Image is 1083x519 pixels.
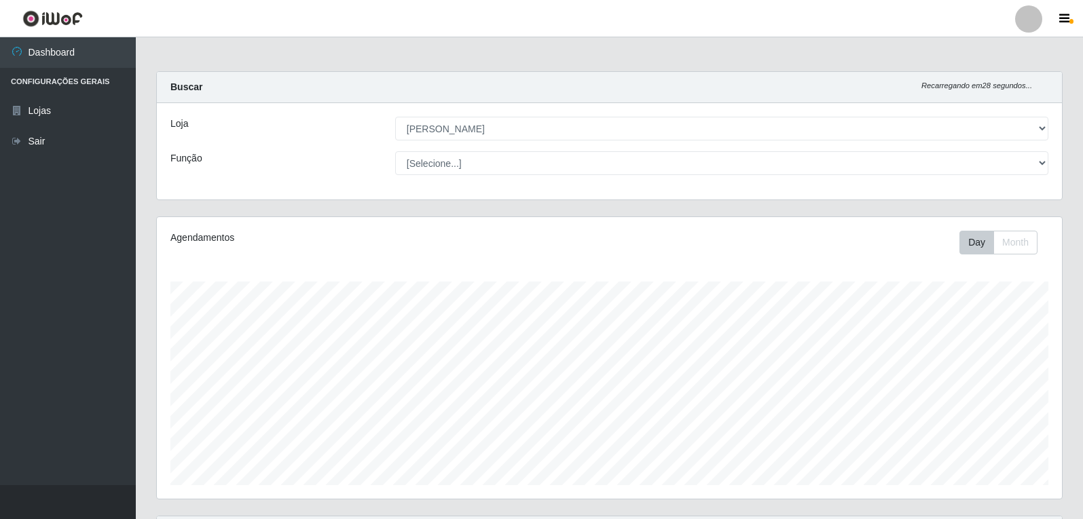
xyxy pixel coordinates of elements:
i: Recarregando em 28 segundos... [921,81,1032,90]
label: Função [170,151,202,166]
label: Loja [170,117,188,131]
div: First group [959,231,1038,254]
img: CoreUI Logo [22,10,83,27]
button: Month [993,231,1038,254]
div: Agendamentos [170,231,524,245]
strong: Buscar [170,81,202,92]
button: Day [959,231,994,254]
div: Toolbar with button groups [959,231,1048,254]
